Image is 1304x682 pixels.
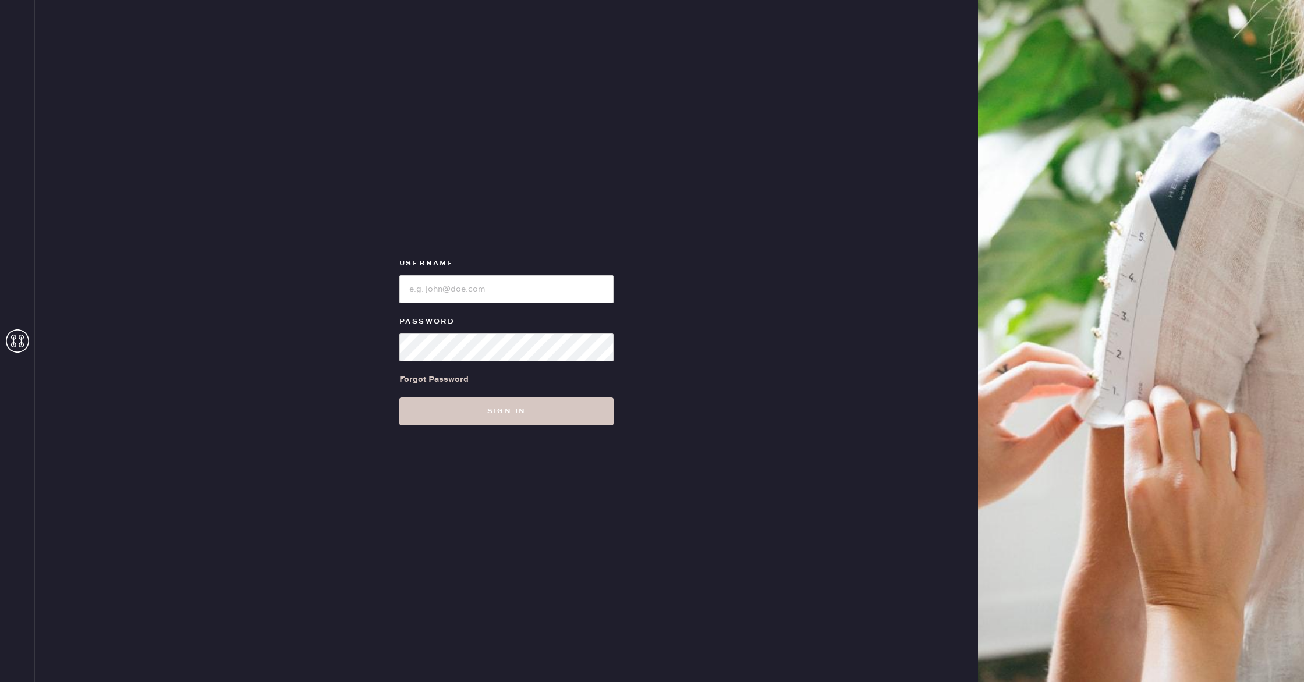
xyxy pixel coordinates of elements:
[399,373,469,386] div: Forgot Password
[399,315,614,329] label: Password
[399,361,469,397] a: Forgot Password
[399,275,614,303] input: e.g. john@doe.com
[399,257,614,271] label: Username
[399,397,614,425] button: Sign in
